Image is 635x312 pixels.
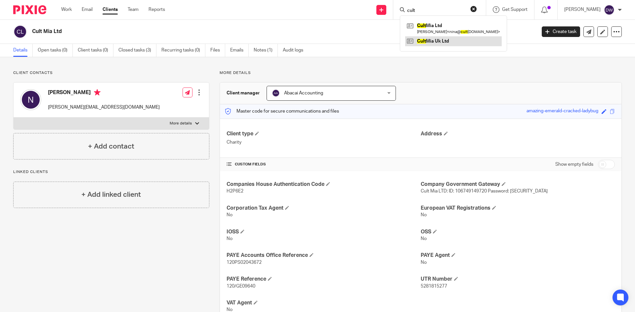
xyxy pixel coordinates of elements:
h4: Companies House Authentication Code [227,181,421,188]
a: Clients [103,6,118,13]
span: Cult Mia LTD: ID: 106749149720 Password: [SECURITY_DATA] [421,189,548,193]
h4: VAT Agent [227,299,421,306]
span: Abacai Accounting [284,91,323,95]
a: Files [210,44,225,57]
p: Linked clients [13,169,209,175]
h4: PAYE Reference [227,276,421,283]
div: amazing-emerald-cracked-ladybug [527,108,598,115]
p: [PERSON_NAME][EMAIL_ADDRESS][DOMAIN_NAME] [48,104,160,111]
button: Clear [470,6,477,12]
h4: Corporation Tax Agent [227,205,421,212]
h4: Client type [227,130,421,137]
p: [PERSON_NAME] [564,6,601,13]
span: No [421,260,427,265]
a: Work [61,6,72,13]
span: 5281815277 [421,284,447,289]
img: Pixie [13,5,46,14]
p: Master code for secure communications and files [225,108,339,115]
a: Create task [542,26,580,37]
a: Team [128,6,139,13]
a: Client tasks (0) [78,44,113,57]
p: Client contacts [13,70,209,76]
a: Recurring tasks (0) [161,44,205,57]
img: svg%3E [13,25,27,39]
span: No [421,236,427,241]
img: svg%3E [272,89,280,97]
label: Show empty fields [555,161,593,168]
a: Open tasks (0) [38,44,73,57]
i: Primary [94,89,101,96]
p: More details [220,70,622,76]
a: Email [82,6,93,13]
h4: + Add linked client [81,190,141,200]
h4: PAYE Accounts Office Reference [227,252,421,259]
a: Details [13,44,33,57]
h4: Company Government Gateway [421,181,615,188]
h4: European VAT Registrations [421,205,615,212]
span: No [421,213,427,217]
a: Reports [148,6,165,13]
span: H2P6E2 [227,189,243,193]
h4: IOSS [227,228,421,235]
h4: CUSTOM FIELDS [227,162,421,167]
h4: OSS [421,228,615,235]
h3: Client manager [227,90,260,96]
input: Search [406,8,466,14]
span: Get Support [502,7,528,12]
a: Closed tasks (3) [118,44,156,57]
p: More details [170,121,192,126]
span: 120/GE09640 [227,284,255,289]
span: No [227,213,233,217]
h4: UTR Number [421,276,615,283]
p: Charity [227,139,421,146]
h4: PAYE Agent [421,252,615,259]
a: Emails [230,44,249,57]
a: Audit logs [283,44,308,57]
img: svg%3E [604,5,614,15]
span: No [227,236,233,241]
span: No [227,307,233,312]
img: svg%3E [20,89,41,110]
span: 120PS02043672 [227,260,262,265]
h2: Cult Mia Ltd [32,28,432,35]
h4: [PERSON_NAME] [48,89,160,97]
h4: + Add contact [88,141,134,152]
h4: Address [421,130,615,137]
a: Notes (1) [254,44,278,57]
